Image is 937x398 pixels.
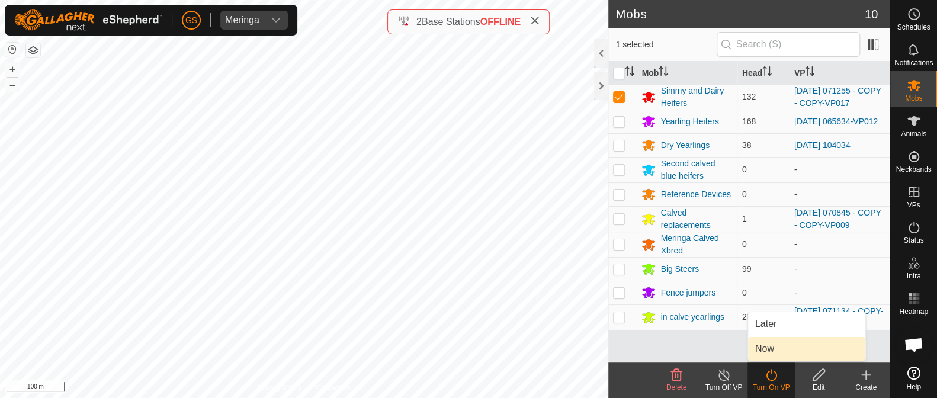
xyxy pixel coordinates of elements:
span: Neckbands [896,166,931,173]
button: + [5,62,20,76]
span: VPs [907,201,920,208]
td: - [790,257,890,281]
p-sorticon: Activate to sort [625,68,634,78]
span: 0 [742,165,747,174]
div: Create [842,382,890,393]
span: Status [903,237,923,244]
td: - [790,232,890,257]
span: 0 [742,190,747,199]
li: Later [748,312,865,336]
p-sorticon: Activate to sort [805,68,814,78]
span: 10 [865,5,878,23]
a: Help [890,362,937,395]
div: Second calved blue heifers [660,158,732,182]
span: 168 [742,117,756,126]
span: GS [185,14,197,27]
img: Gallagher Logo [14,9,162,31]
a: [DATE] 071134 - COPY-VP006 [794,306,883,328]
a: [DATE] 065634-VP012 [794,117,878,126]
span: Delete [666,383,687,391]
a: Contact Us [316,383,351,393]
td: - [790,182,890,206]
div: Edit [795,382,842,393]
span: Animals [901,130,926,137]
span: Later [755,317,776,331]
span: Base Stations [422,17,480,27]
a: [DATE] 071255 - COPY - COPY-VP017 [794,86,881,108]
input: Search (S) [717,32,860,57]
a: Open chat [896,327,932,362]
span: Notifications [894,59,933,66]
p-sorticon: Activate to sort [659,68,668,78]
span: 0 [742,239,747,249]
div: Meringa Calved Xbred [660,232,732,257]
span: 20 [742,312,752,322]
span: 1 selected [615,38,716,51]
span: 2 [416,17,422,27]
a: Privacy Policy [258,383,302,393]
span: 38 [742,140,752,150]
span: 1 [742,214,747,223]
li: Now [748,337,865,361]
button: Reset Map [5,43,20,57]
span: Heatmap [899,308,928,315]
th: VP [790,62,890,85]
span: Now [755,342,774,356]
div: Meringa [225,15,259,25]
span: OFFLINE [480,17,521,27]
td: - [790,281,890,304]
div: dropdown trigger [264,11,288,30]
div: Fence jumpers [660,287,715,299]
div: Reference Devices [660,188,730,201]
div: Turn Off VP [700,382,747,393]
div: Dry Yearlings [660,139,710,152]
h2: Mobs [615,7,864,21]
th: Mob [637,62,737,85]
p-sorticon: Activate to sort [762,68,772,78]
span: 99 [742,264,752,274]
span: Schedules [897,24,930,31]
span: 0 [742,288,747,297]
td: - [790,157,890,182]
a: [DATE] 070845 - COPY - COPY-VP009 [794,208,881,230]
button: – [5,78,20,92]
th: Head [737,62,790,85]
span: 132 [742,92,756,101]
a: [DATE] 104034 [794,140,851,150]
div: Big Steers [660,263,699,275]
span: Infra [906,272,920,280]
span: Help [906,383,921,390]
button: Map Layers [26,43,40,57]
div: Simmy and Dairy Heifers [660,85,732,110]
div: Turn On VP [747,382,795,393]
div: Yearling Heifers [660,115,718,128]
span: Mobs [905,95,922,102]
div: in calve yearlings [660,311,724,323]
div: Calved replacements [660,207,732,232]
span: Meringa [220,11,264,30]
